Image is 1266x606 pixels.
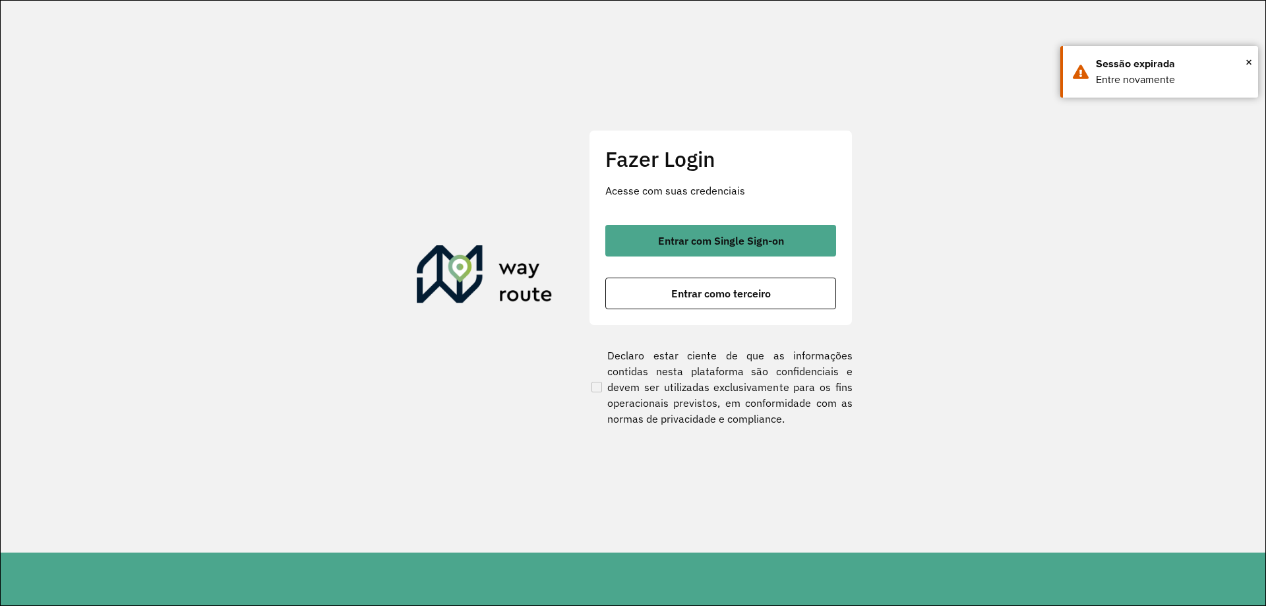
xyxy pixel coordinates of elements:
div: Sessão expirada [1096,56,1248,72]
span: × [1246,52,1252,72]
h2: Fazer Login [605,146,836,171]
span: Entrar como terceiro [671,288,771,299]
label: Declaro estar ciente de que as informações contidas nesta plataforma são confidenciais e devem se... [589,348,853,427]
div: Entre novamente [1096,72,1248,88]
p: Acesse com suas credenciais [605,183,836,198]
span: Entrar com Single Sign-on [658,235,784,246]
img: Roteirizador AmbevTech [417,245,553,309]
button: button [605,278,836,309]
button: Close [1246,52,1252,72]
button: button [605,225,836,257]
